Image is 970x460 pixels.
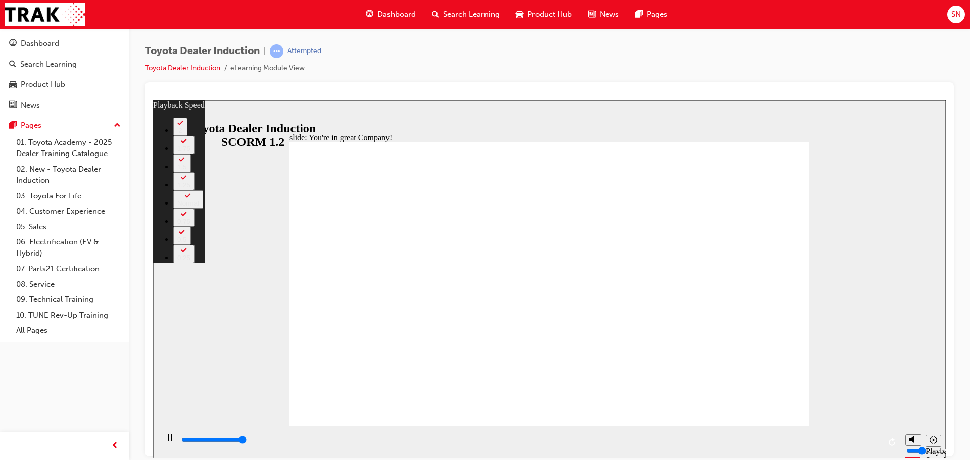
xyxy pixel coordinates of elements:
input: slide progress [28,335,93,343]
span: Dashboard [377,9,416,20]
a: Toyota Dealer Induction [145,64,220,72]
a: Search Learning [4,55,125,74]
div: Search Learning [20,59,77,70]
a: 02. New - Toyota Dealer Induction [12,162,125,188]
a: News [4,96,125,115]
button: Pages [4,116,125,135]
img: Trak [5,3,85,26]
span: search-icon [432,8,439,21]
span: | [264,45,266,57]
div: Pages [21,120,41,131]
span: SN [951,9,961,20]
a: Product Hub [4,75,125,94]
button: Replay (Ctrl+Alt+R) [732,334,747,349]
span: guage-icon [366,8,373,21]
span: Toyota Dealer Induction [145,45,260,57]
a: car-iconProduct Hub [508,4,580,25]
a: 01. Toyota Academy - 2025 Dealer Training Catalogue [12,135,125,162]
div: Playback Speed [772,346,788,365]
span: pages-icon [635,8,643,21]
button: 2 [20,17,34,35]
a: 09. Technical Training [12,292,125,308]
span: search-icon [9,60,16,69]
li: eLearning Module View [230,63,305,74]
a: pages-iconPages [627,4,675,25]
a: 10. TUNE Rev-Up Training [12,308,125,323]
a: search-iconSearch Learning [424,4,508,25]
button: DashboardSearch LearningProduct HubNews [4,32,125,116]
a: 05. Sales [12,219,125,235]
a: 03. Toyota For Life [12,188,125,204]
span: car-icon [9,80,17,89]
span: News [600,9,619,20]
a: 04. Customer Experience [12,203,125,219]
button: SN [947,6,965,23]
span: prev-icon [111,440,119,452]
div: playback controls [5,325,747,358]
input: volume [753,346,818,354]
span: car-icon [516,8,523,21]
div: Attempted [287,46,321,56]
span: Search Learning [443,9,500,20]
a: news-iconNews [580,4,627,25]
div: News [21,99,40,111]
button: Mute (Ctrl+Alt+M) [752,334,768,345]
div: Product Hub [21,79,65,90]
span: pages-icon [9,121,17,130]
span: news-icon [9,101,17,110]
span: learningRecordVerb_ATTEMPT-icon [270,44,283,58]
span: Product Hub [527,9,572,20]
a: guage-iconDashboard [358,4,424,25]
span: up-icon [114,119,121,132]
a: 07. Parts21 Certification [12,261,125,277]
a: 08. Service [12,277,125,292]
a: Dashboard [4,34,125,53]
a: All Pages [12,323,125,338]
span: Pages [647,9,667,20]
div: Dashboard [21,38,59,49]
button: Playback speed [772,334,788,346]
button: Pause (Ctrl+Alt+P) [5,333,22,350]
div: 2 [24,26,30,34]
div: misc controls [747,325,788,358]
span: news-icon [588,8,596,21]
a: 06. Electrification (EV & Hybrid) [12,234,125,261]
span: guage-icon [9,39,17,48]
